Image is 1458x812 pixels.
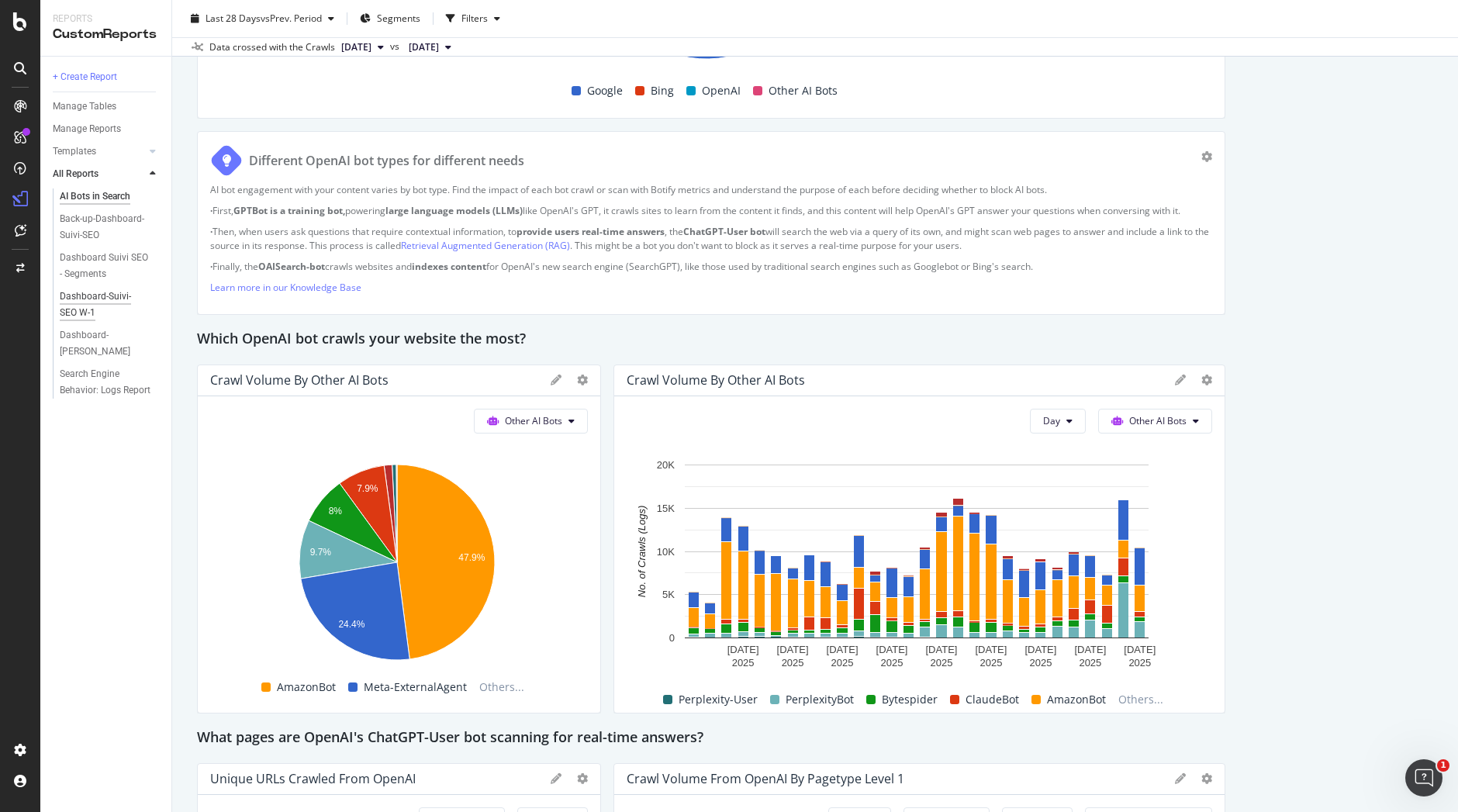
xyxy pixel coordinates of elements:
[60,188,130,205] div: AI Bots in Search
[53,121,121,137] div: Manage Reports
[1405,759,1442,796] iframe: Intercom live chat
[1043,414,1060,427] span: Day
[53,98,116,115] div: Manage Tables
[210,281,361,294] a: Learn more in our Knowledge Base
[210,204,1212,217] p: First, powering like OpenAI's GPT, it crawls sites to learn from the content it finds, and this c...
[880,657,903,669] text: 2025
[769,81,838,100] span: Other AI Bots
[1129,414,1187,427] span: Other AI Bots
[197,365,601,714] div: Crawl Volume by Other AI BotsOther AI BotsA chart.AmazonBotMeta-ExternalAgentOthers...
[627,457,1207,674] svg: A chart.
[1024,644,1056,655] text: [DATE]
[409,40,439,54] span: 2025 Jul. 20th
[60,250,150,282] div: Dashboard Suivi SEO - Segments
[461,12,488,25] div: Filters
[1030,409,1086,434] button: Day
[1098,409,1212,434] button: Other AI Bots
[587,81,623,100] span: Google
[702,81,741,100] span: OpenAI
[197,726,703,751] h2: What pages are OpenAI's ChatGPT-User bot scanning for real-time answers?
[354,6,427,31] button: Segments
[53,12,159,26] div: Reports
[60,188,161,205] a: AI Bots in Search
[440,6,506,31] button: Filters
[210,183,1212,196] p: AI bot engagement with your content varies by bot type. Find the impact of each bot crawl or scan...
[197,726,1433,751] div: What pages are OpenAI's ChatGPT-User bot scanning for real-time answers?
[377,12,420,25] span: Segments
[776,644,808,655] text: [DATE]
[1079,657,1101,669] text: 2025
[53,143,145,160] a: Templates
[662,589,675,600] text: 5K
[210,457,584,674] svg: A chart.
[966,690,1019,709] span: ClaudeBot
[210,260,212,273] strong: ·
[233,204,345,217] strong: GPTBot is a training bot,
[390,40,403,54] span: vs
[401,239,570,252] a: Retrieval Augmented Generation (RAG)
[727,644,758,655] text: [DATE]
[683,225,765,238] strong: ChatGPT-User bot
[385,204,523,217] strong: large language models (LLMs)
[669,632,674,644] text: 0
[925,644,957,655] text: [DATE]
[1437,759,1449,772] span: 1
[53,166,98,182] div: All Reports
[505,414,562,427] span: Other AI Bots
[210,260,1212,273] p: Finally, the crawls websites and for OpenAI's new search engine (SearchGPT), like those used by t...
[1074,644,1106,655] text: [DATE]
[731,657,754,669] text: 2025
[517,225,665,238] strong: provide users real-time answers
[261,12,322,25] span: vs Prev. Period
[185,6,340,31] button: Last 28 DaysvsPrev. Period
[210,204,212,217] strong: ·
[473,678,530,696] span: Others...
[657,546,675,558] text: 10K
[335,38,390,57] button: [DATE]
[357,483,378,494] text: 7.9%
[210,771,416,786] div: Unique URLs Crawled from OpenAI
[53,69,117,85] div: + Create Report
[657,503,675,514] text: 15K
[53,69,161,85] a: + Create Report
[197,327,1433,352] div: Which OpenAI bot crawls your website the most?
[60,327,161,360] a: Dashboard-[PERSON_NAME]
[197,131,1225,315] div: Different OpenAI bot types for different needsAI bot engagement with your content varies by bot t...
[831,657,853,669] text: 2025
[786,690,854,709] span: PerplexityBot
[341,40,371,54] span: 2025 Aug. 17th
[53,143,96,160] div: Templates
[258,260,325,273] strong: OAISearch-bot
[60,211,161,244] a: Back-up-Dashboard-Suivi-SEO
[781,657,803,669] text: 2025
[1112,690,1170,709] span: Others...
[60,366,151,399] div: Search Engine Behavior: Logs Report
[60,289,148,321] div: Dashboard-Suivi-SEO W-1
[249,152,524,170] div: Different OpenAI bot types for different needs
[53,26,159,43] div: CustomReports
[979,657,1002,669] text: 2025
[657,459,675,471] text: 20K
[60,366,161,399] a: Search Engine Behavior: Logs Report
[651,81,674,100] span: Bing
[209,40,335,54] div: Data crossed with the Crawls
[310,547,332,558] text: 9.7%
[882,690,938,709] span: Bytespider
[975,644,1007,655] text: [DATE]
[53,98,161,115] a: Manage Tables
[1201,151,1212,162] div: gear
[364,678,467,696] span: Meta-ExternalAgent
[197,327,526,352] h2: Which OpenAI bot crawls your website the most?
[876,644,907,655] text: [DATE]
[1124,644,1156,655] text: [DATE]
[1047,690,1106,709] span: AmazonBot
[826,644,858,655] text: [DATE]
[53,166,145,182] a: All Reports
[60,250,161,282] a: Dashboard Suivi SEO - Segments
[458,552,485,563] text: 47.9%
[930,657,952,669] text: 2025
[636,506,648,597] text: No. of Crawls (Logs)
[338,619,364,630] text: 24.4%
[210,225,1212,251] p: Then, when users ask questions that require contextual information, to , the will search the web ...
